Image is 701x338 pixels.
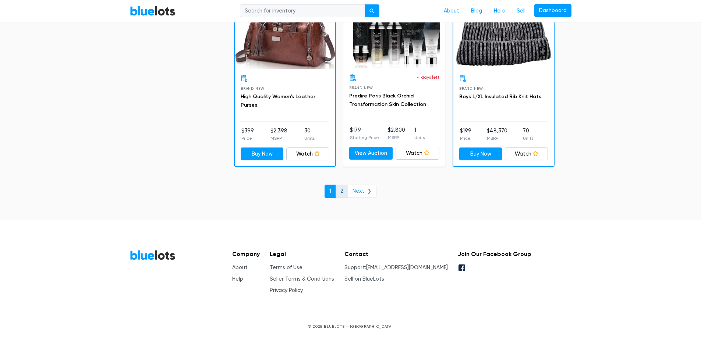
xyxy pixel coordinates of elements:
a: BlueLots [130,6,176,16]
a: View Auction [349,147,393,160]
h5: Legal [270,250,334,257]
li: 1 [414,126,425,141]
p: © 2025 BLUELOTS • [GEOGRAPHIC_DATA] [130,324,571,329]
li: 30 [304,127,315,142]
p: Units [304,135,315,142]
a: Predire Paris Black Orchid Transformation Skin Collection [349,93,426,108]
a: 2 [336,185,348,198]
span: Brand New [459,86,483,90]
a: Blog [465,4,488,18]
li: Support: [344,264,448,272]
p: Units [523,135,533,142]
li: 70 [523,127,533,142]
a: Buy Now [241,147,284,161]
li: $399 [241,127,254,142]
a: Sell [511,4,531,18]
span: Brand New [349,86,373,90]
a: Next ❯ [348,185,376,198]
a: Boys L/XL Insulated Rib Knit Hats [459,93,541,100]
a: Sell on BlueLots [344,276,384,282]
p: Units [414,134,425,141]
a: Seller Terms & Conditions [270,276,334,282]
input: Search for inventory [240,4,365,18]
li: $48,370 [487,127,507,142]
p: Price [460,135,471,142]
a: Watch [505,147,548,161]
a: BlueLots [130,250,176,260]
a: Watch [286,147,329,161]
a: Terms of Use [270,264,302,271]
a: Help [232,276,243,282]
a: Watch [396,147,439,160]
p: Price [241,135,254,142]
a: [EMAIL_ADDRESS][DOMAIN_NAME] [366,264,448,271]
a: Buy Now [459,147,502,161]
p: MSRP [270,135,287,142]
a: About [438,4,465,18]
p: 4 days left [417,74,439,81]
li: $2,800 [388,126,405,141]
h5: Company [232,250,260,257]
a: Help [488,4,511,18]
h5: Join Our Facebook Group [458,250,531,257]
a: High Quality Women's Leather Purses [241,93,315,108]
a: 1 [325,185,336,198]
p: MSRP [388,134,405,141]
li: $2,398 [270,127,287,142]
li: $199 [460,127,471,142]
a: Privacy Policy [270,287,303,293]
a: Dashboard [534,4,571,17]
p: Starting Price [350,134,379,141]
li: $179 [350,126,379,141]
p: MSRP [487,135,507,142]
a: About [232,264,248,271]
h5: Contact [344,250,448,257]
span: Brand New [241,86,265,90]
